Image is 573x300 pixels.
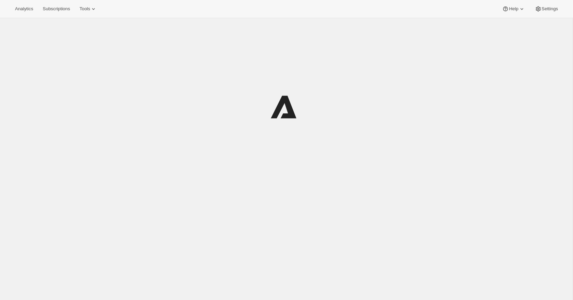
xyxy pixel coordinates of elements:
[509,6,518,12] span: Help
[542,6,558,12] span: Settings
[79,6,90,12] span: Tools
[43,6,70,12] span: Subscriptions
[531,4,562,14] button: Settings
[39,4,74,14] button: Subscriptions
[15,6,33,12] span: Analytics
[498,4,529,14] button: Help
[75,4,101,14] button: Tools
[11,4,37,14] button: Analytics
